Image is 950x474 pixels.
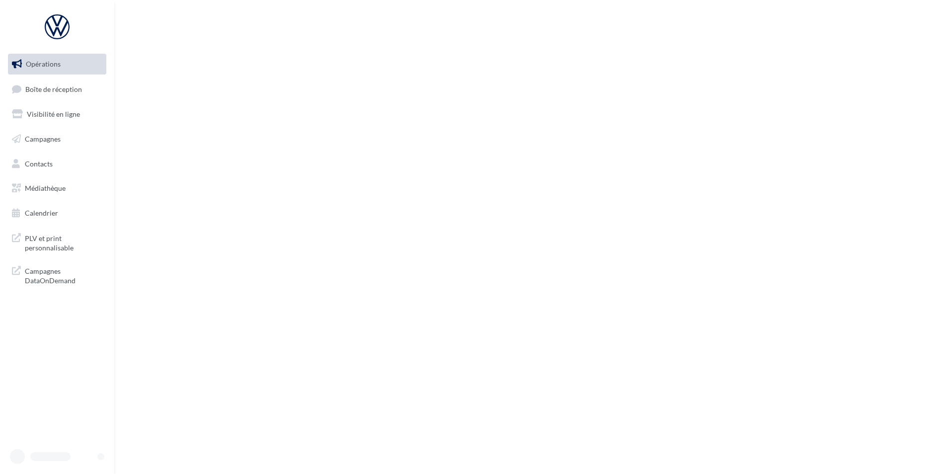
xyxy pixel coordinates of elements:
a: Campagnes DataOnDemand [6,260,108,290]
span: Médiathèque [25,184,66,192]
span: Campagnes [25,135,61,143]
a: Calendrier [6,203,108,224]
a: Visibilité en ligne [6,104,108,125]
a: Opérations [6,54,108,75]
a: Campagnes [6,129,108,150]
a: PLV et print personnalisable [6,228,108,257]
a: Médiathèque [6,178,108,199]
span: Opérations [26,60,61,68]
span: Visibilité en ligne [27,110,80,118]
a: Contacts [6,154,108,174]
span: Contacts [25,159,53,167]
a: Boîte de réception [6,79,108,100]
span: PLV et print personnalisable [25,232,102,253]
span: Calendrier [25,209,58,217]
span: Campagnes DataOnDemand [25,264,102,286]
span: Boîte de réception [25,84,82,93]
